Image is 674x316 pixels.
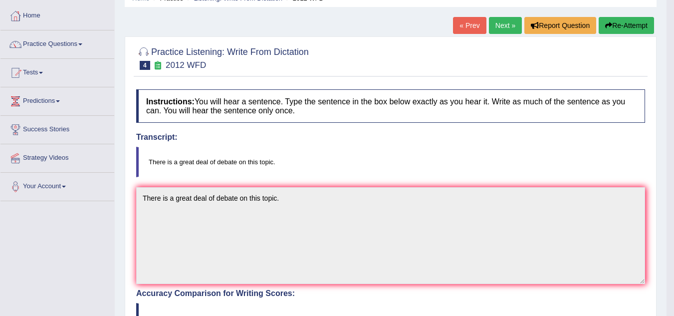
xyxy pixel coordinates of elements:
blockquote: There is a great deal of debate on this topic. [136,147,645,177]
a: Tests [0,59,114,84]
b: Instructions: [146,97,195,106]
h4: You will hear a sentence. Type the sentence in the box below exactly as you hear it. Write as muc... [136,89,645,123]
a: Home [0,2,114,27]
a: Success Stories [0,116,114,141]
h4: Accuracy Comparison for Writing Scores: [136,289,645,298]
small: 2012 WFD [166,60,206,70]
h4: Transcript: [136,133,645,142]
button: Re-Attempt [599,17,654,34]
a: Practice Questions [0,30,114,55]
a: « Prev [453,17,486,34]
a: Next » [489,17,522,34]
h2: Practice Listening: Write From Dictation [136,45,309,70]
button: Report Question [524,17,596,34]
a: Predictions [0,87,114,112]
span: 4 [140,61,150,70]
a: Strategy Videos [0,144,114,169]
small: Exam occurring question [153,61,163,70]
a: Your Account [0,173,114,198]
